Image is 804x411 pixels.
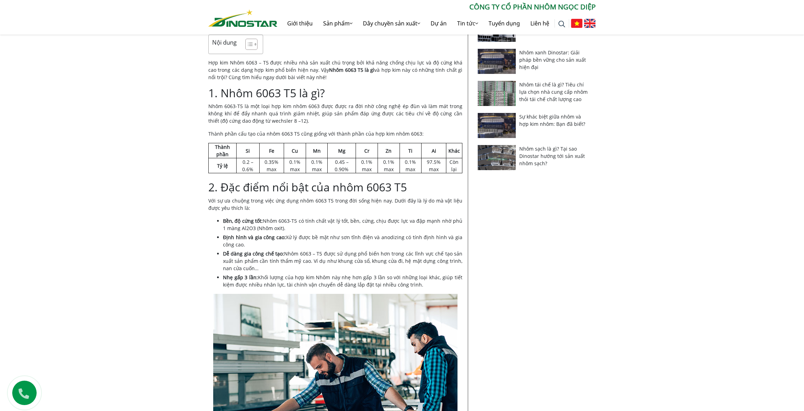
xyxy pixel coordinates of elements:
[432,147,436,154] strong: Ai
[386,147,392,154] strong: Zn
[223,274,462,288] li: Khối lượng của hợp kim Nhôm này nhẹ hơn gấp 3 lần so với những loại khác, giúp tiết kiệm được nhi...
[400,158,422,173] td: 0.1% max
[269,147,274,154] strong: Fe
[246,147,250,154] strong: Si
[223,250,284,257] strong: Dễ dàng gia công chế tạo:
[223,274,258,281] strong: Nhẹ gấp 3 lần:
[571,19,582,28] img: Tiếng Việt
[318,12,358,35] a: Sản phẩm
[217,162,228,169] strong: Tỷ lệ
[329,67,374,73] strong: Nhôm 6063 T5 là gì
[223,217,462,232] li: Nhôm 6063-T5 có tính chất vật lý tốt, bền, cứng, chịu được lực va đập mạnh nhờ phủ 1 màng Al2O3 (...
[519,81,588,102] a: Nhôm tái chế là gì? Tiêu chí lựa chọn nhà cung cấp nhôm thỏi tái chế chất lượng cao
[313,147,321,154] strong: Mn
[358,12,425,35] a: Dây chuyền sản xuất
[277,2,596,12] p: CÔNG TY CỔ PHẦN NHÔM NGỌC DIỆP
[208,197,462,212] p: Với sự ưa chuộng trong việc ứng dụng nhôm 6063 T5 trong đời sống hiện nay. Dưới đây là lý do mà v...
[425,12,452,35] a: Dự án
[223,218,263,224] strong: Bền, độ cứng tốt:
[519,145,585,167] a: Nhôm sạch là gì? Tại sao Dinostar hướng tới sản xuất nhôm sạch?
[223,250,462,272] li: Nhôm 6063 – T5 được sử dụng phổ biến hơn trong các lĩnh vực chế tạo sản xuất sản phẩm cần tính th...
[208,86,462,100] h2: 1. Nhôm 6063 T5 là gì?
[525,12,554,35] a: Liên hệ
[223,234,286,241] strong: Định hình và gia công cao:
[328,158,356,173] td: 0.45 – 0.90%
[237,158,259,173] td: 0.2 – 0.6%
[240,38,256,50] a: Toggle Table of Content
[306,158,328,173] td: 0.1% max
[478,49,516,74] img: Nhôm xanh Dinostar: Giải pháp bền vững cho sản xuất hiện đại
[378,158,400,173] td: 0.1% max
[519,49,586,70] a: Nhôm xanh Dinostar: Giải pháp bền vững cho sản xuất hiện đại
[558,21,565,28] img: search
[215,144,230,158] strong: Thành phần
[292,147,298,154] strong: Cu
[446,158,462,173] td: Còn lại
[478,113,516,138] img: Sự khác biệt giữa nhôm và hợp kim nhôm: Bạn đã biết?
[478,145,516,170] img: Nhôm sạch là gì? Tại sao Dinostar hướng tới sản xuất nhôm sạch?
[338,147,345,154] strong: Mg
[408,147,412,154] strong: Ti
[519,113,585,127] a: Sự khác biệt giữa nhôm và hợp kim nhôm: Bạn đã biết?
[452,12,483,35] a: Tin tức
[208,181,462,194] h2: 2. Đặc điểm nổi bật của nhôm 6063 T5
[208,102,462,124] p: Nhôm 6063-T5 là một loại hợp kim nhôm 6063 được được ra đời nhờ công nghệ ép đùn và làm mát trong...
[364,147,370,154] strong: Cr
[259,158,284,173] td: 0.35% max
[448,147,460,154] strong: Khác
[282,12,318,35] a: Giới thiệu
[478,81,516,106] img: Nhôm tái chế là gì? Tiêu chí lựa chọn nhà cung cấp nhôm thỏi tái chế chất lượng cao
[223,234,462,248] li: Xử lý được bề mặt như sơn tĩnh điện và anodizing có tính định hình và gia công cao.
[483,12,525,35] a: Tuyển dụng
[422,158,446,173] td: 97.5% max
[208,59,462,81] p: Hợp kim Nhôm 6063 – T5 được nhiều nhà sản xuất chú trọng bởi khả năng chống chịu lực và độ cứng k...
[212,38,237,46] p: Nội dung
[284,158,306,173] td: 0.1% max
[208,9,277,27] img: Nhôm Dinostar
[584,19,596,28] img: English
[208,130,462,137] p: Thành phần cấu tạo của nhôm 6063 T5 cũng giống với thành phần của hợp kim nhôm 6063:
[356,158,378,173] td: 0.1% max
